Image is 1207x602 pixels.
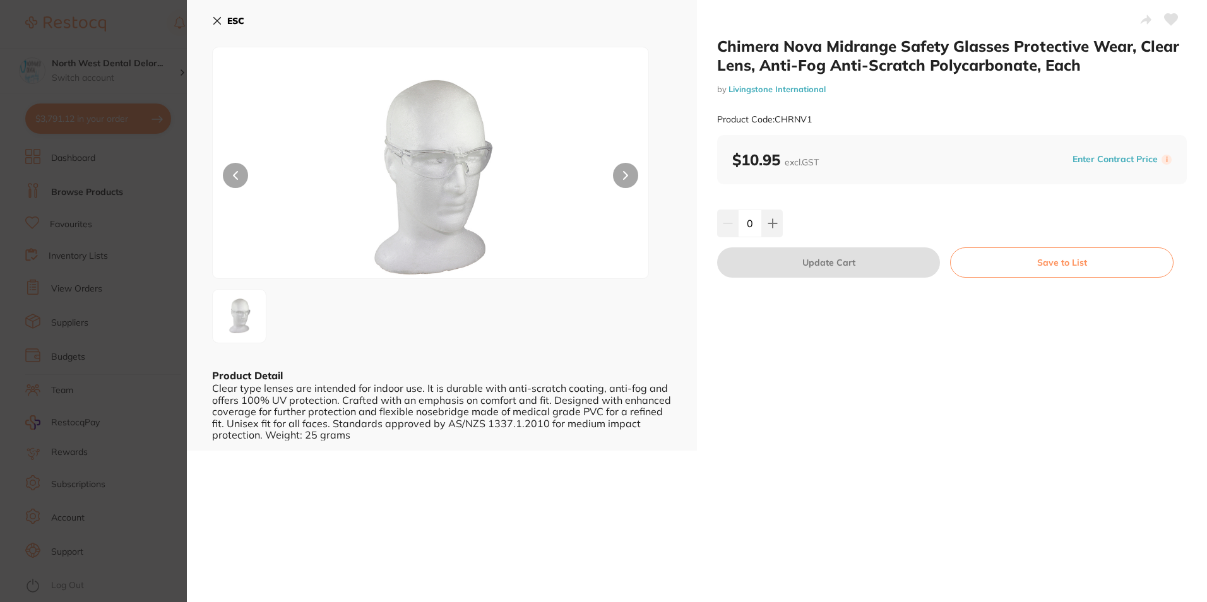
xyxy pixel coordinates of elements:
img: MTg [217,293,262,339]
b: Product Detail [212,369,283,382]
button: Update Cart [717,247,940,278]
a: Livingstone International [728,84,826,94]
div: Clear type lenses are intended for indoor use. It is durable with anti-scratch coating, anti-fog ... [212,382,672,440]
b: ESC [227,15,244,27]
small: by [717,85,1187,94]
img: MTg [300,79,561,278]
small: Product Code: CHRNV1 [717,114,812,125]
label: i [1162,155,1172,165]
span: excl. GST [785,156,819,168]
button: Enter Contract Price [1069,153,1162,165]
button: Save to List [950,247,1174,278]
b: $10.95 [732,150,819,169]
button: ESC [212,10,244,32]
h2: Chimera Nova Midrange Safety Glasses Protective Wear, Clear Lens, Anti-Fog Anti-Scratch Polycarbo... [717,37,1187,74]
